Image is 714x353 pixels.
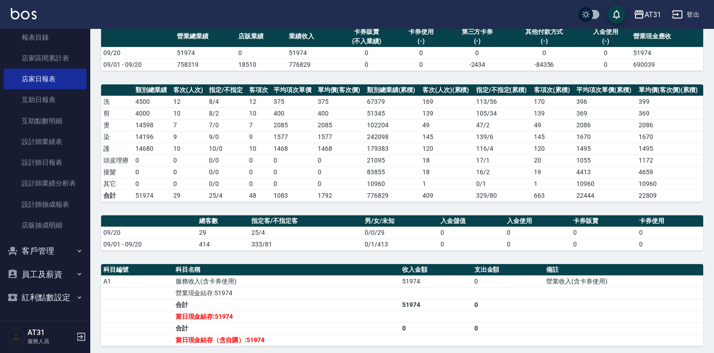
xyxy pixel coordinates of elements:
[101,178,133,190] td: 其它
[4,194,87,215] a: 設計師抽成報表
[315,190,365,201] td: 1792
[362,238,439,250] td: 0/1/413
[249,238,362,250] td: 333/81
[207,143,247,154] td: 10 / 0
[101,107,133,119] td: 剪
[101,227,197,238] td: 09/20
[4,173,87,194] a: 設計師業績分析表
[508,47,580,59] td: 0
[636,190,703,201] td: 22809
[173,264,400,276] th: 科目名稱
[631,26,703,47] th: 營業現金應收
[315,131,365,143] td: 1577
[474,84,532,96] th: 指定/不指定(累積)
[630,5,665,24] button: AT31
[247,190,271,201] td: 48
[472,299,544,311] td: 0
[247,131,271,143] td: 9
[247,96,271,107] td: 12
[365,131,420,143] td: 242098
[583,27,629,37] div: 入金使用
[446,47,508,59] td: 0
[631,59,703,70] td: 690039
[474,190,532,201] td: 329/80
[207,131,247,143] td: 9 / 0
[420,131,474,143] td: 145
[400,264,472,276] th: 收入金額
[472,322,544,334] td: 0
[207,154,247,166] td: 0 / 0
[236,59,287,70] td: 18510
[505,215,571,227] th: 入金使用
[474,166,532,178] td: 16 / 2
[636,154,703,166] td: 1172
[315,96,365,107] td: 375
[175,47,236,59] td: 51974
[574,96,636,107] td: 396
[505,227,571,238] td: 0
[532,154,574,166] td: 20
[271,84,315,96] th: 平均項次單價
[101,238,197,250] td: 09/01 - 09/20
[644,9,661,20] div: AT31
[133,119,171,131] td: 14598
[171,178,207,190] td: 0
[420,143,474,154] td: 120
[207,166,247,178] td: 0 / 0
[574,166,636,178] td: 4413
[101,215,703,251] table: a dense table
[637,238,703,250] td: 0
[574,107,636,119] td: 369
[637,227,703,238] td: 0
[133,154,171,166] td: 0
[420,154,474,166] td: 18
[474,143,532,154] td: 116 / 4
[171,143,207,154] td: 10
[207,96,247,107] td: 8 / 4
[4,286,87,309] button: 紅利點數設定
[207,178,247,190] td: 0 / 0
[207,107,247,119] td: 8 / 2
[28,337,74,345] p: 服務人員
[101,275,173,287] td: A1
[101,84,703,202] table: a dense table
[420,84,474,96] th: 客次(人次)(累積)
[133,84,171,96] th: 類別總業績
[247,178,271,190] td: 0
[271,96,315,107] td: 375
[171,190,207,201] td: 29
[171,119,207,131] td: 7
[101,190,133,201] td: 合計
[247,166,271,178] td: 0
[101,119,133,131] td: 燙
[636,96,703,107] td: 399
[583,37,629,46] div: (-)
[133,107,171,119] td: 4000
[396,47,446,59] td: 0
[207,190,247,201] td: 25/4
[362,215,439,227] th: 男/女/未知
[474,107,532,119] td: 105 / 34
[474,131,532,143] td: 139 / 6
[133,96,171,107] td: 4500
[636,107,703,119] td: 369
[365,119,420,131] td: 102204
[472,275,544,287] td: 0
[365,190,420,201] td: 776829
[4,131,87,152] a: 設計師業績表
[101,47,175,59] td: 09/20
[474,178,532,190] td: 0 / 1
[101,131,133,143] td: 染
[365,178,420,190] td: 10960
[236,26,287,47] th: 店販業績
[101,96,133,107] td: 洗
[400,299,472,311] td: 51974
[510,27,578,37] div: 其他付款方式
[247,143,271,154] td: 10
[574,143,636,154] td: 1495
[173,275,400,287] td: 服務收入(含卡券使用)
[571,227,637,238] td: 0
[315,143,365,154] td: 1468
[173,299,400,311] td: 合計
[532,166,574,178] td: 19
